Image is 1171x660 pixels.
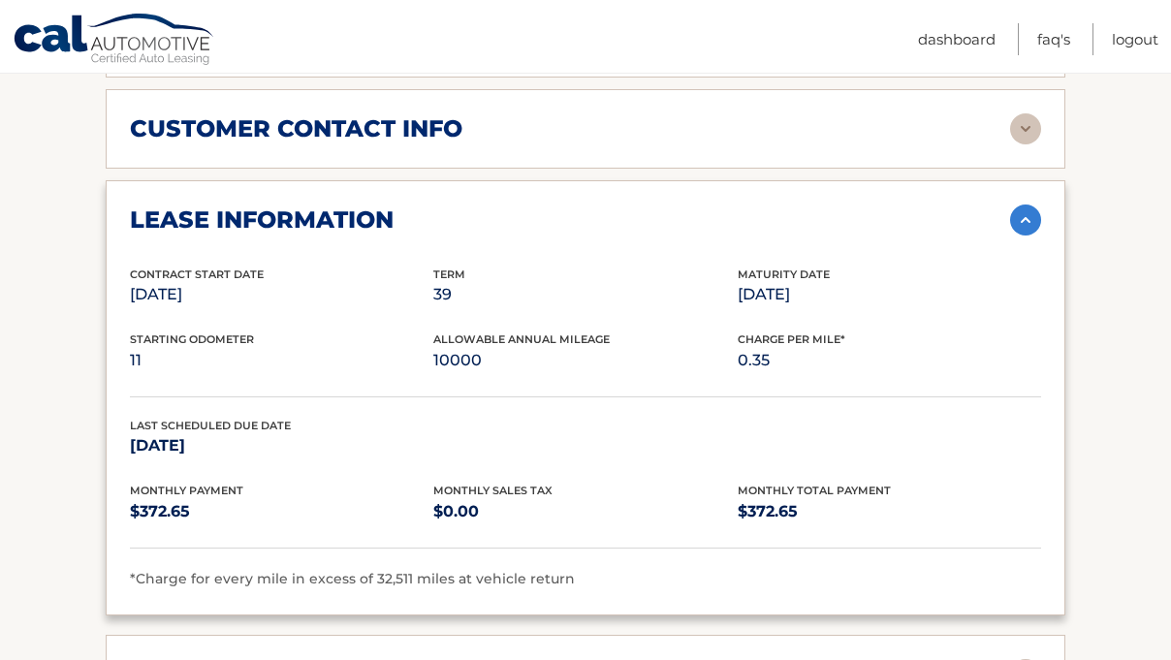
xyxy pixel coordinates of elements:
[738,347,1041,374] p: 0.35
[433,347,737,374] p: 10000
[130,484,243,497] span: Monthly Payment
[738,281,1041,308] p: [DATE]
[130,419,291,432] span: Last Scheduled Due Date
[738,267,830,281] span: Maturity Date
[13,13,216,69] a: Cal Automotive
[130,432,433,459] p: [DATE]
[130,498,433,525] p: $372.65
[1112,23,1158,55] a: Logout
[1037,23,1070,55] a: FAQ's
[130,332,254,346] span: Starting Odometer
[738,484,891,497] span: Monthly Total Payment
[433,484,553,497] span: Monthly Sales Tax
[738,498,1041,525] p: $372.65
[1010,204,1041,236] img: accordion-active.svg
[433,332,610,346] span: Allowable Annual Mileage
[433,498,737,525] p: $0.00
[918,23,996,55] a: Dashboard
[130,114,462,143] h2: customer contact info
[130,347,433,374] p: 11
[1010,113,1041,144] img: accordion-rest.svg
[433,267,465,281] span: Term
[433,281,737,308] p: 39
[130,281,433,308] p: [DATE]
[738,332,845,346] span: Charge Per Mile*
[130,205,394,235] h2: lease information
[130,570,575,587] span: *Charge for every mile in excess of 32,511 miles at vehicle return
[130,267,264,281] span: Contract Start Date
